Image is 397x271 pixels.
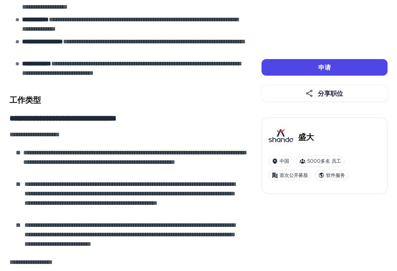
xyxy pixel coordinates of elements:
button: 分享职位 [262,85,388,102]
font: 申请 [318,63,331,71]
font: 5000多名 [307,158,330,164]
font: 分享职位 [318,89,343,97]
font: 盛大 [298,132,314,141]
font: 中国 [280,158,289,164]
img: Sh [268,124,293,149]
font: 首次公开募股 [280,172,308,178]
button: 申请 [262,59,388,76]
font: 软件服务 [326,172,345,178]
font: 工作类型 [9,95,41,104]
font: 员工 [332,158,341,164]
